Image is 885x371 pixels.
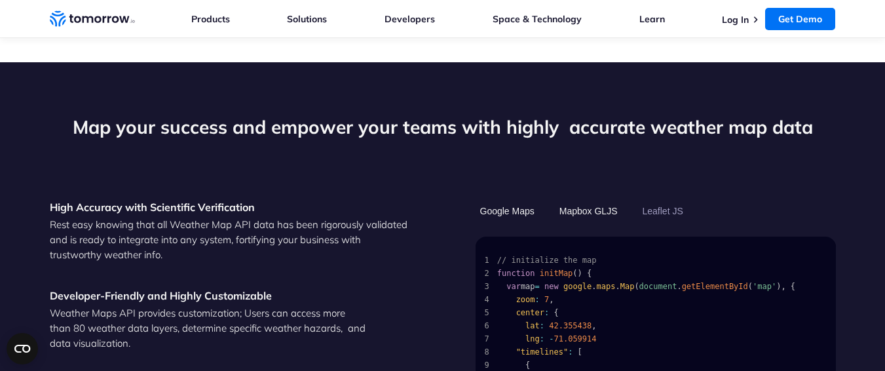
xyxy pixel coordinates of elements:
[592,319,596,332] span: ,
[525,319,540,332] span: lat
[587,267,592,280] span: {
[753,280,776,293] span: 'map'
[516,306,544,319] span: center
[540,319,544,332] span: :
[634,280,639,293] span: (
[555,200,622,222] button: Mapbox GLJS
[563,280,592,293] span: google
[639,280,677,293] span: document
[50,289,272,302] strong: Developer-Friendly and Highly Customizable
[578,345,582,359] span: [
[791,280,795,293] span: {
[549,293,554,306] span: ,
[287,13,327,25] a: Solutions
[50,217,410,262] p: Rest easy knowing that all Weather Map API data has been rigorously validated and is ready to int...
[476,200,539,222] button: Google Maps
[7,333,38,364] button: Open CMP widget
[521,280,535,293] span: map
[485,319,497,332] span: 6
[485,280,497,293] span: 3
[568,345,573,359] span: :
[677,280,681,293] span: .
[540,267,573,280] span: initMap
[485,254,497,267] span: 1
[639,13,665,25] a: Learn
[506,280,521,293] span: var
[485,345,497,359] span: 8
[549,332,554,345] span: -
[544,306,549,319] span: :
[682,280,748,293] span: getElementById
[50,115,836,140] h2: Map your success and empower your teams with highly accurate weather map data
[50,305,410,351] p: Weather Maps API provides customization; Users can access more than 80 weather data layers, deter...
[597,280,616,293] span: maps
[516,293,535,306] span: zoom
[776,280,781,293] span: )
[497,254,597,267] span: // initialize the map
[578,267,582,280] span: )
[638,200,688,222] button: Leaflet JS
[535,280,540,293] span: =
[50,9,135,29] a: Home link
[485,293,497,306] span: 4
[554,332,596,345] span: 71.059914
[525,332,540,345] span: lng
[191,13,230,25] a: Products
[544,293,549,306] span: 7
[765,8,835,30] a: Get Demo
[781,280,785,293] span: ,
[485,332,497,345] span: 7
[50,201,255,214] strong: High Accuracy with Scientific Verification
[722,14,749,26] a: Log In
[592,280,596,293] span: .
[485,306,497,319] span: 5
[516,345,568,359] span: "timelines"
[493,13,582,25] a: Space & Technology
[748,280,753,293] span: (
[615,280,620,293] span: .
[554,306,558,319] span: {
[544,280,559,293] span: new
[573,267,577,280] span: (
[620,280,635,293] span: Map
[385,13,435,25] a: Developers
[549,319,592,332] span: 42.355438
[497,267,535,280] span: function
[535,293,540,306] span: :
[485,267,497,280] span: 2
[540,332,544,345] span: :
